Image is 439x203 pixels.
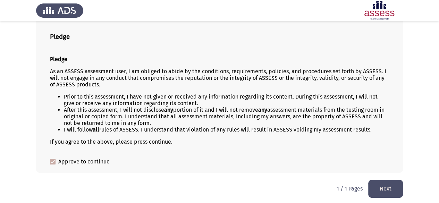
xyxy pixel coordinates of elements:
[64,93,389,107] li: Prior to this assessment, I have not given or received any information regarding its content. Dur...
[258,107,267,113] strong: any
[50,33,70,41] b: Pledge
[356,1,403,20] img: Assessment logo of PersonalityBasic Assessment - THL
[50,56,67,62] strong: Pledge
[50,138,389,145] p: If you agree to the above, please press continue.
[337,185,363,192] p: 1 / 1 Pages
[58,158,110,166] span: Approve to continue
[36,1,83,20] img: Assess Talent Management logo
[164,107,173,113] strong: any
[64,107,389,126] li: After this assessment, I will not disclose portion of it and I will not remove assessment materia...
[93,126,99,133] strong: all
[64,126,389,133] li: I will follow rules of ASSESS. I understand that violation of any rules will result in ASSESS voi...
[368,180,403,197] button: load next page
[50,68,389,88] p: As an ASSESS assessment user, I am obliged to abide by the conditions, requirements, policies, an...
